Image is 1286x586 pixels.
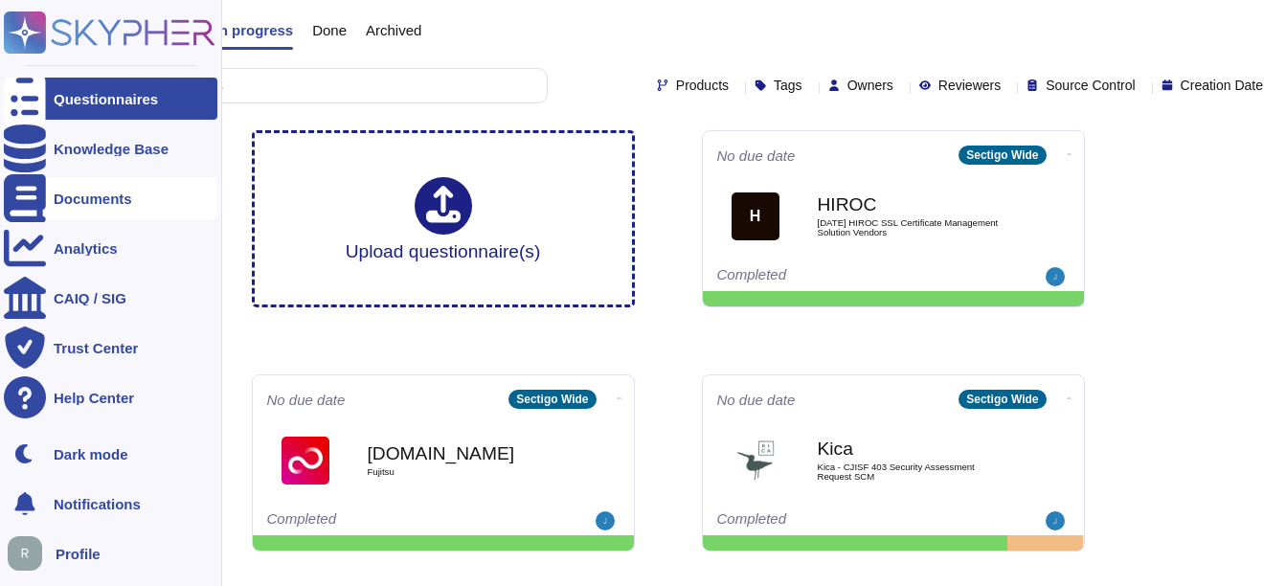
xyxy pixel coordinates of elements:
span: [DATE] HIROC SSL Certificate Management Solution Vendors [818,218,1009,237]
span: Kica - CJISF 403 Security Assessment Request SCM [818,462,1009,481]
div: Sectigo Wide [959,390,1046,409]
img: user [596,511,615,530]
div: Help Center [54,391,134,405]
span: No due date [267,393,346,407]
span: Notifications [54,497,141,511]
span: No due date [717,148,796,163]
span: Archived [366,23,421,37]
a: Help Center [4,376,217,418]
div: Trust Center [54,341,138,355]
div: CAIQ / SIG [54,291,126,305]
a: Knowledge Base [4,127,217,169]
span: Tags [774,79,802,92]
img: Logo [732,437,779,485]
b: HIROC [818,195,1009,214]
div: Questionnaires [54,92,158,106]
span: Source Control [1046,79,1135,92]
b: [DOMAIN_NAME] [368,444,559,462]
span: Profile [56,547,101,561]
span: Owners [847,79,893,92]
span: Creation Date [1181,79,1263,92]
span: Products [676,79,729,92]
div: H [732,192,779,240]
div: Completed [267,511,502,530]
span: No due date [717,393,796,407]
div: Sectigo Wide [508,390,596,409]
div: Dark mode [54,447,128,462]
button: user [4,532,56,575]
a: Documents [4,177,217,219]
a: CAIQ / SIG [4,277,217,319]
img: user [1046,267,1065,286]
span: Reviewers [938,79,1001,92]
input: Search by keywords [76,69,547,102]
div: Completed [717,511,952,530]
span: Done [312,23,347,37]
div: Analytics [54,241,118,256]
img: Logo [282,437,329,485]
a: Analytics [4,227,217,269]
span: In progress [214,23,293,37]
span: Fujitsu [368,467,559,477]
img: user [1046,511,1065,530]
a: Trust Center [4,327,217,369]
div: Documents [54,192,132,206]
img: user [8,536,42,571]
div: Completed [717,267,952,286]
div: Sectigo Wide [959,146,1046,165]
div: Knowledge Base [54,142,169,156]
b: Kica [818,439,1009,458]
a: Questionnaires [4,78,217,120]
div: Upload questionnaire(s) [346,177,541,260]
